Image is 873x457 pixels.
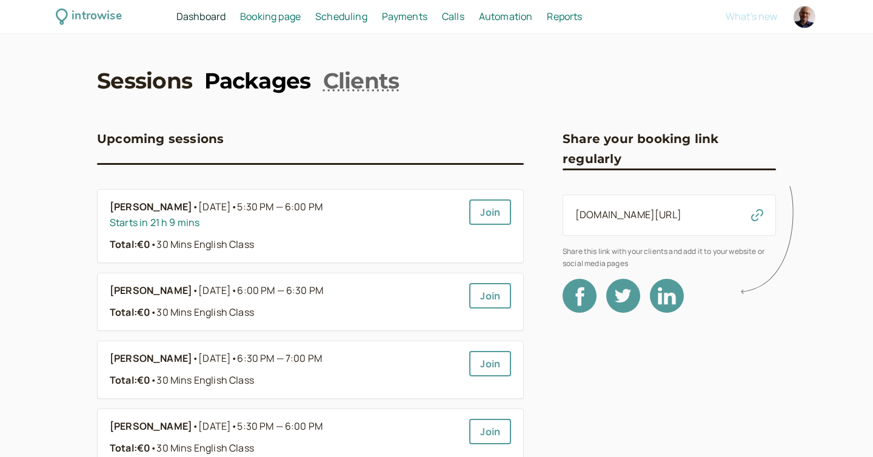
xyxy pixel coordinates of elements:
span: What's new [726,10,777,23]
span: 30 Mins English Class [150,441,254,455]
a: Automation [479,9,533,25]
span: • [192,351,198,367]
span: 5:30 PM — 6:00 PM [237,419,323,433]
iframe: Chat Widget [812,399,873,457]
a: Calls [442,9,464,25]
strong: Total: €0 [110,441,150,455]
a: Join [469,351,511,376]
span: Reports [547,10,582,23]
span: • [231,419,237,433]
a: Packages [204,65,310,96]
div: introwise [72,7,121,26]
span: Scheduling [315,10,367,23]
span: • [192,419,198,435]
button: What's new [726,11,777,22]
a: Booking page [240,9,301,25]
a: Scheduling [315,9,367,25]
span: Dashboard [176,10,226,23]
a: [PERSON_NAME]•[DATE]•6:30 PM — 7:00 PMTotal:€0•30 Mins English Class [110,351,460,389]
span: [DATE] [198,419,323,435]
span: 30 Mins English Class [150,373,254,387]
a: Payments [382,9,427,25]
span: • [192,199,198,215]
span: • [150,238,156,251]
a: Account [792,4,817,30]
strong: Total: €0 [110,305,150,319]
a: Join [469,419,511,444]
a: Join [469,283,511,309]
span: • [231,284,237,297]
b: [PERSON_NAME] [110,283,192,299]
span: • [150,441,156,455]
div: Starts in 21 h 9 mins [110,215,460,231]
span: 30 Mins English Class [150,305,254,319]
strong: Total: €0 [110,238,150,251]
span: • [231,352,237,365]
a: introwise [56,7,122,26]
span: Payments [382,10,427,23]
span: Automation [479,10,533,23]
a: Clients [323,65,400,96]
a: Join [469,199,511,225]
span: 30 Mins English Class [150,238,254,251]
a: Dashboard [176,9,226,25]
span: Share this link with your clients and add it to your website or social media pages [563,245,776,269]
span: 6:30 PM — 7:00 PM [237,352,322,365]
a: [PERSON_NAME]•[DATE]•6:00 PM — 6:30 PMTotal:€0•30 Mins English Class [110,283,460,321]
span: 5:30 PM — 6:00 PM [237,200,323,213]
h3: Share your booking link regularly [563,129,776,168]
a: [PERSON_NAME]•[DATE]•5:30 PM — 6:00 PMTotal:€0•30 Mins English Class [110,419,460,456]
strong: Total: €0 [110,373,150,387]
span: Booking page [240,10,301,23]
b: [PERSON_NAME] [110,351,192,367]
span: 6:00 PM — 6:30 PM [237,284,323,297]
h3: Upcoming sessions [97,129,224,148]
span: • [192,283,198,299]
b: [PERSON_NAME] [110,419,192,435]
a: [PERSON_NAME]•[DATE]•5:30 PM — 6:00 PMStarts in 21 h 9 minsTotal:€0•30 Mins English Class [110,199,460,253]
span: • [231,200,237,213]
span: [DATE] [198,351,322,367]
span: • [150,305,156,319]
a: Sessions [97,65,192,96]
span: • [150,373,156,387]
b: [PERSON_NAME] [110,199,192,215]
span: Calls [442,10,464,23]
span: [DATE] [198,283,323,299]
a: Reports [547,9,582,25]
a: [DOMAIN_NAME][URL] [575,208,681,221]
span: [DATE] [198,199,323,215]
